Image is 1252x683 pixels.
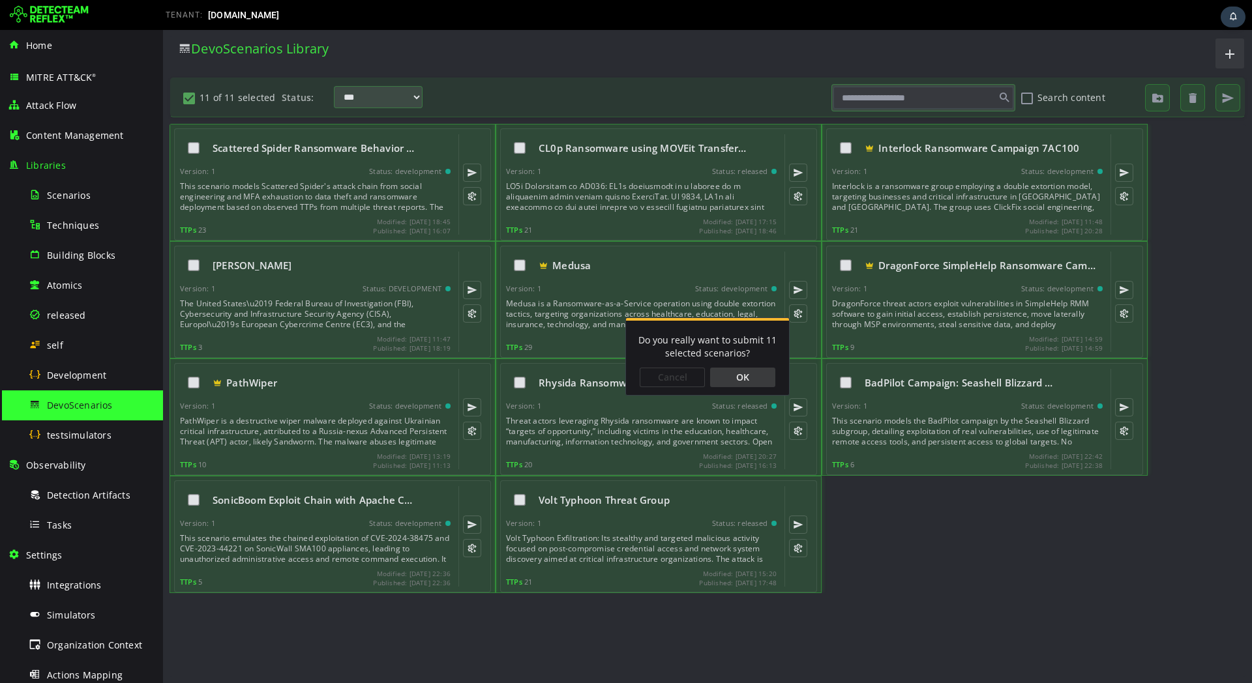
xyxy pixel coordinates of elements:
div: Task Notifications [1221,7,1245,27]
span: MITRE ATT&CK [26,71,97,83]
div: OK [547,338,612,357]
span: Observability [26,459,86,471]
span: Libraries [26,159,66,171]
span: Development [47,369,106,381]
span: Attack Flow [26,99,76,111]
span: Scenarios [47,189,91,201]
span: Integrations [47,579,101,591]
span: Do you really want to submit 11 selected scenarios? [475,304,614,329]
sup: ® [92,72,96,78]
span: DevoScenarios [47,399,113,411]
span: Techniques [47,219,99,231]
span: testsimulators [47,429,112,441]
span: Actions Mapping [47,669,123,681]
span: Atomics [47,279,82,291]
span: Tasks [47,519,72,531]
img: Detecteam logo [10,5,89,25]
div: Cancel [477,338,542,357]
span: Content Management [26,129,124,141]
span: released [47,309,86,321]
span: [DOMAIN_NAME] [208,10,280,20]
span: Settings [26,549,63,561]
span: Home [26,39,52,51]
span: Organization Context [47,639,142,651]
span: Detection Artifacts [47,489,130,501]
span: TENANT: [166,10,203,20]
span: self [47,339,63,351]
span: Building Blocks [47,249,115,261]
span: Simulators [47,609,95,621]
